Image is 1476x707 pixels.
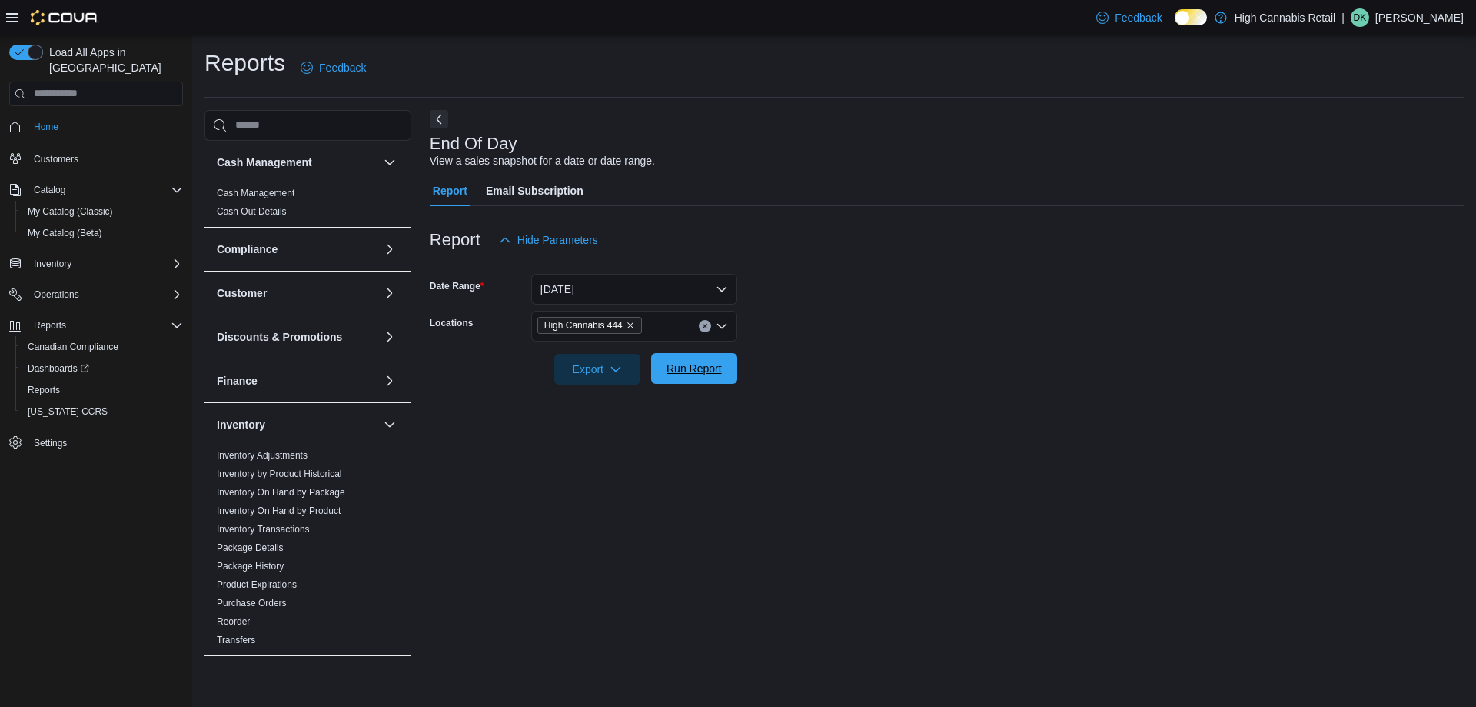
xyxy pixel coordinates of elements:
[1351,8,1369,27] div: Dylan Kemp
[217,206,287,217] a: Cash Out Details
[15,379,189,401] button: Reports
[22,224,108,242] a: My Catalog (Beta)
[22,202,183,221] span: My Catalog (Classic)
[651,353,737,384] button: Run Report
[626,321,635,330] button: Remove High Cannabis 444 from selection in this group
[667,361,722,376] span: Run Report
[217,155,377,170] button: Cash Management
[15,336,189,358] button: Canadian Compliance
[381,240,399,258] button: Compliance
[22,338,183,356] span: Canadian Compliance
[217,487,345,498] a: Inventory On Hand by Package
[217,373,377,389] button: Finance
[15,401,189,422] button: [US_STATE] CCRS
[28,181,71,199] button: Catalog
[28,285,183,304] span: Operations
[493,225,604,255] button: Hide Parameters
[1354,8,1367,27] span: DK
[22,381,66,399] a: Reports
[217,670,377,685] button: Loyalty
[294,52,372,83] a: Feedback
[34,437,67,449] span: Settings
[517,232,598,248] span: Hide Parameters
[430,153,655,169] div: View a sales snapshot for a date or date range.
[217,524,310,535] a: Inventory Transactions
[430,280,484,292] label: Date Range
[31,10,99,25] img: Cova
[43,45,183,75] span: Load All Apps in [GEOGRAPHIC_DATA]
[563,354,631,385] span: Export
[430,231,480,249] h3: Report
[1175,25,1175,26] span: Dark Mode
[217,242,377,257] button: Compliance
[1375,8,1464,27] p: [PERSON_NAME]
[217,486,345,499] span: Inventory On Hand by Package
[9,109,183,494] nav: Complex example
[217,329,377,345] button: Discounts & Promotions
[217,615,250,628] span: Reorder
[15,201,189,222] button: My Catalog (Classic)
[28,150,85,168] a: Customers
[28,362,89,375] span: Dashboards
[1175,9,1207,25] input: Dark Mode
[381,284,399,302] button: Customer
[28,405,108,418] span: [US_STATE] CCRS
[217,579,297,590] a: Product Expirations
[22,359,95,378] a: Dashboards
[217,634,255,646] span: Transfers
[28,148,183,168] span: Customers
[28,117,183,136] span: Home
[531,274,737,305] button: [DATE]
[381,372,399,390] button: Finance
[217,417,377,432] button: Inventory
[537,317,642,334] span: High Cannabis 444
[217,616,250,627] a: Reorder
[217,560,284,572] span: Package History
[430,135,517,153] h3: End Of Day
[28,434,73,452] a: Settings
[1115,10,1162,25] span: Feedback
[204,446,411,655] div: Inventory
[28,341,118,353] span: Canadian Compliance
[3,147,189,169] button: Customers
[1341,8,1345,27] p: |
[22,381,183,399] span: Reports
[1235,8,1336,27] p: High Cannabis Retail
[716,320,728,332] button: Open list of options
[3,115,189,138] button: Home
[217,523,310,535] span: Inventory Transactions
[217,597,287,609] span: Purchase Orders
[3,253,189,275] button: Inventory
[15,222,189,244] button: My Catalog (Beta)
[217,155,312,170] h3: Cash Management
[217,242,278,257] h3: Compliance
[319,60,366,75] span: Feedback
[22,402,183,421] span: Washington CCRS
[217,542,284,553] a: Package Details
[34,319,66,332] span: Reports
[34,184,65,196] span: Catalog
[430,317,474,329] label: Locations
[217,329,342,345] h3: Discounts & Promotions
[217,449,307,462] span: Inventory Adjustments
[430,110,448,128] button: Next
[217,469,342,479] a: Inventory by Product Historical
[28,433,183,452] span: Settings
[217,417,265,432] h3: Inventory
[217,598,287,609] a: Purchase Orders
[3,284,189,305] button: Operations
[217,505,341,516] a: Inventory On Hand by Product
[28,255,78,273] button: Inventory
[217,505,341,517] span: Inventory On Hand by Product
[217,468,342,480] span: Inventory by Product Historical
[217,670,254,685] h3: Loyalty
[28,316,183,335] span: Reports
[22,359,183,378] span: Dashboards
[34,153,78,165] span: Customers
[34,258,71,270] span: Inventory
[486,175,583,206] span: Email Subscription
[217,205,287,218] span: Cash Out Details
[217,188,294,198] a: Cash Management
[204,184,411,227] div: Cash Management
[28,255,183,273] span: Inventory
